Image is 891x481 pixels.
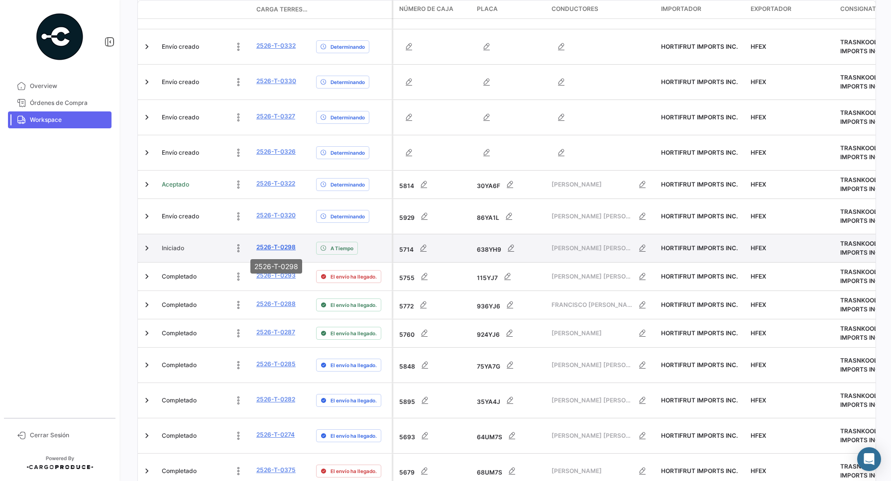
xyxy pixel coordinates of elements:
[331,432,377,440] span: El envío ha llegado.
[158,5,252,13] datatable-header-cell: Estado
[477,355,544,375] div: 75YA7G
[142,272,152,282] a: Expand/Collapse Row
[162,396,197,405] span: Completado
[661,212,738,220] span: HORTIFRUT IMPORTS INC.
[256,360,296,369] a: 2526-T-0285
[142,211,152,221] a: Expand/Collapse Row
[331,467,377,475] span: El envío ha llegado.
[751,4,791,13] span: Exportador
[751,361,766,369] span: HFEX
[399,206,469,226] div: 5929
[8,111,111,128] a: Workspace
[331,244,353,252] span: A Tiempo
[331,329,377,337] span: El envío ha llegado.
[473,0,548,18] datatable-header-cell: Placa
[661,301,738,308] span: HORTIFRUT IMPORTS INC.
[657,0,747,18] datatable-header-cell: Importador
[256,112,295,121] a: 2526-T-0327
[331,396,377,404] span: El envío ha llegado.
[162,300,197,309] span: Completado
[256,179,295,188] a: 2526-T-0322
[548,0,657,18] datatable-header-cell: Conductores
[477,175,544,194] div: 30YA6F
[552,212,633,221] span: [PERSON_NAME] [PERSON_NAME] [PERSON_NAME]
[661,244,738,252] span: HORTIFRUT IMPORTS INC.
[256,41,296,50] a: 2526-T-0332
[256,466,296,475] a: 2526-T-0375
[477,267,544,287] div: 115YJ7
[142,243,152,253] a: Expand/Collapse Row
[162,329,197,338] span: Completado
[751,396,766,404] span: HFEX
[142,395,152,405] a: Expand/Collapse Row
[661,329,738,337] span: HORTIFRUT IMPORTS INC.
[142,431,152,441] a: Expand/Collapse Row
[661,396,738,404] span: HORTIFRUT IMPORTS INC.
[162,361,197,370] span: Completado
[256,147,296,156] a: 2526-T-0326
[162,272,197,281] span: Completado
[162,212,199,221] span: Envío creado
[256,395,295,404] a: 2526-T-0282
[331,181,365,189] span: Determinando
[857,447,881,471] div: Abrir Intercom Messenger
[142,42,152,52] a: Expand/Collapse Row
[552,272,633,281] span: [PERSON_NAME] [PERSON_NAME] [PERSON_NAME]
[552,329,633,338] span: [PERSON_NAME]
[747,0,836,18] datatable-header-cell: Exportador
[552,244,633,253] span: [PERSON_NAME] [PERSON_NAME]
[30,115,108,124] span: Workspace
[331,212,365,220] span: Determinando
[30,98,108,107] span: Órdenes de Compra
[142,300,152,310] a: Expand/Collapse Row
[661,78,738,86] span: HORTIFRUT IMPORTS INC.
[552,467,633,476] span: [PERSON_NAME]
[162,467,197,476] span: Completado
[661,4,701,13] span: Importador
[751,432,766,439] span: HFEX
[751,273,766,280] span: HFEX
[142,328,152,338] a: Expand/Collapse Row
[552,4,598,13] span: Conductores
[30,431,108,440] span: Cerrar Sesión
[477,390,544,410] div: 35YA4J
[661,273,738,280] span: HORTIFRUT IMPORTS INC.
[477,238,544,258] div: 638YH9
[399,426,469,446] div: 5693
[477,295,544,315] div: 936YJ6
[331,301,377,309] span: El envío ha llegado.
[552,431,633,440] span: [PERSON_NAME] [PERSON_NAME]
[142,148,152,158] a: Expand/Collapse Row
[393,0,473,18] datatable-header-cell: Número de Caja
[162,42,199,51] span: Envío creado
[8,95,111,111] a: Órdenes de Compra
[162,180,189,189] span: Aceptado
[661,113,738,121] span: HORTIFRUT IMPORTS INC.
[399,461,469,481] div: 5679
[331,273,377,281] span: El envío ha llegado.
[162,113,199,122] span: Envío creado
[751,329,766,337] span: HFEX
[256,243,296,252] a: 2526-T-0298
[552,300,633,309] span: FRANCISCO [PERSON_NAME] [PERSON_NAME]
[477,426,544,446] div: 64UM7S
[35,12,85,62] img: powered-by.png
[331,113,365,121] span: Determinando
[751,467,766,475] span: HFEX
[256,328,295,337] a: 2526-T-0287
[399,295,469,315] div: 5772
[331,361,377,369] span: El envío ha llegado.
[256,299,296,308] a: 2526-T-0288
[250,259,302,274] div: 2526-T-0298
[661,149,738,156] span: HORTIFRUT IMPORTS INC.
[331,78,365,86] span: Determinando
[256,5,308,14] span: Carga Terrestre #
[142,77,152,87] a: Expand/Collapse Row
[661,432,738,439] span: HORTIFRUT IMPORTS INC.
[840,4,890,13] span: Consignatario
[751,43,766,50] span: HFEX
[162,78,199,87] span: Envío creado
[661,467,738,475] span: HORTIFRUT IMPORTS INC.
[661,361,738,369] span: HORTIFRUT IMPORTS INC.
[751,78,766,86] span: HFEX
